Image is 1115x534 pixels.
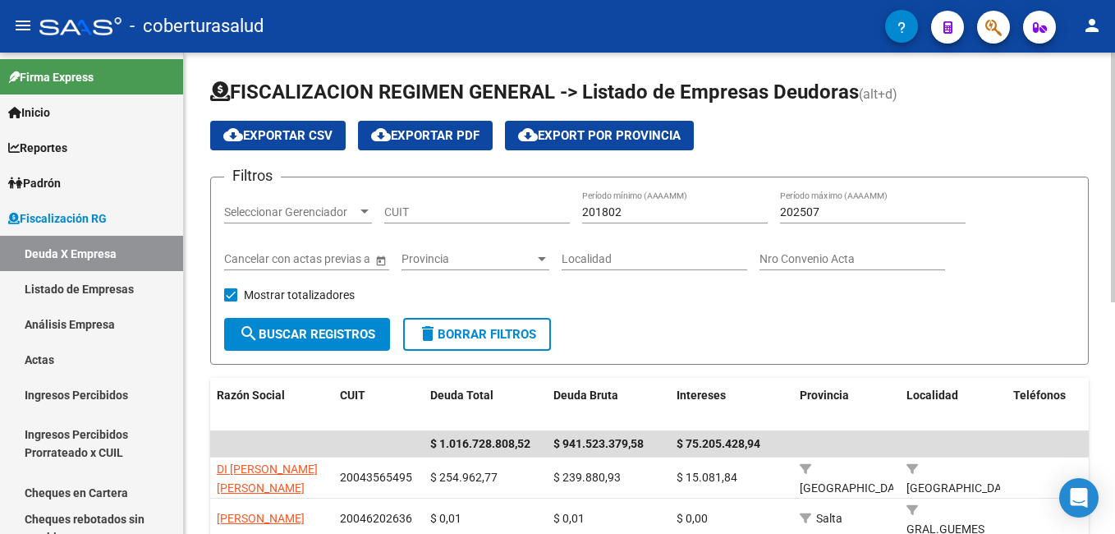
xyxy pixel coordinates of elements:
[1013,389,1066,402] span: Teléfonos
[210,378,333,432] datatable-header-cell: Razón Social
[223,128,333,143] span: Exportar CSV
[670,378,793,432] datatable-header-cell: Intereses
[677,512,708,525] span: $ 0,00
[418,327,536,342] span: Borrar Filtros
[505,121,694,150] button: Export por Provincia
[859,86,897,102] span: (alt+d)
[553,471,621,484] span: $ 239.880,93
[244,285,355,305] span: Mostrar totalizadores
[13,16,33,35] mat-icon: menu
[900,378,1007,432] datatable-header-cell: Localidad
[430,389,493,402] span: Deuda Total
[239,327,375,342] span: Buscar Registros
[8,174,61,192] span: Padrón
[430,512,461,525] span: $ 0,01
[677,389,726,402] span: Intereses
[8,209,107,228] span: Fiscalización RG
[340,512,412,525] span: 20046202636
[800,481,911,495] span: [GEOGRAPHIC_DATA]
[677,471,737,484] span: $ 15.081,84
[518,128,681,143] span: Export por Provincia
[210,121,346,150] button: Exportar CSV
[793,378,900,432] datatable-header-cell: Provincia
[239,324,259,343] mat-icon: search
[430,471,498,484] span: $ 254.962,77
[8,68,94,86] span: Firma Express
[223,125,243,145] mat-icon: cloud_download
[906,389,958,402] span: Localidad
[424,378,547,432] datatable-header-cell: Deuda Total
[553,389,618,402] span: Deuda Bruta
[224,164,281,187] h3: Filtros
[553,437,644,450] span: $ 941.523.379,58
[217,512,305,525] span: [PERSON_NAME]
[8,139,67,157] span: Reportes
[217,463,318,495] span: DI [PERSON_NAME] [PERSON_NAME]
[224,318,390,351] button: Buscar Registros
[816,512,842,525] span: Salta
[906,481,1017,495] span: [GEOGRAPHIC_DATA]
[210,81,859,104] span: FISCALIZACION REGIMEN GENERAL -> Listado de Empresas Deudoras
[800,389,849,402] span: Provincia
[1059,478,1099,518] div: Open Intercom Messenger
[401,252,535,266] span: Provincia
[418,324,438,343] mat-icon: delete
[518,125,538,145] mat-icon: cloud_download
[371,128,479,143] span: Exportar PDF
[340,389,365,402] span: CUIT
[8,104,50,122] span: Inicio
[217,389,285,402] span: Razón Social
[333,378,424,432] datatable-header-cell: CUIT
[430,437,530,450] span: $ 1.016.728.808,52
[358,121,493,150] button: Exportar PDF
[130,8,264,44] span: - coberturasalud
[547,378,670,432] datatable-header-cell: Deuda Bruta
[1082,16,1102,35] mat-icon: person
[553,512,585,525] span: $ 0,01
[371,125,391,145] mat-icon: cloud_download
[224,205,357,219] span: Seleccionar Gerenciador
[403,318,551,351] button: Borrar Filtros
[340,471,412,484] span: 20043565495
[372,251,389,269] button: Open calendar
[677,437,760,450] span: $ 75.205.428,94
